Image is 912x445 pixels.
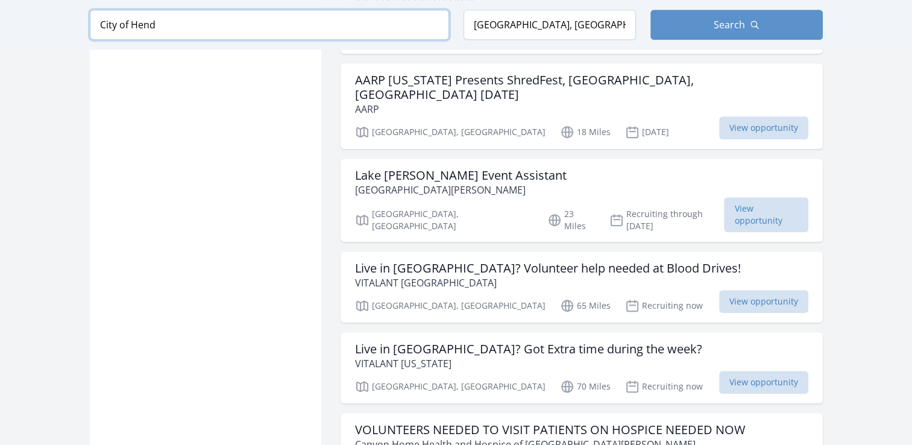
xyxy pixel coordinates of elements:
[355,261,741,276] h3: Live in [GEOGRAPHIC_DATA]? Volunteer help needed at Blood Drives!
[355,102,808,116] p: AARP
[547,208,595,232] p: 23 Miles
[355,168,567,183] h3: Lake [PERSON_NAME] Event Assistant
[719,290,808,313] span: View opportunity
[355,298,546,313] p: [GEOGRAPHIC_DATA], [GEOGRAPHIC_DATA]
[714,17,745,32] span: Search
[719,116,808,139] span: View opportunity
[355,423,745,437] h3: VOLUNTEERS NEEDED TO VISIT PATIENTS ON HOSPICE NEEDED NOW
[560,379,611,394] p: 70 Miles
[724,197,808,232] span: View opportunity
[355,379,546,394] p: [GEOGRAPHIC_DATA], [GEOGRAPHIC_DATA]
[355,276,741,290] p: VITALANT [GEOGRAPHIC_DATA]
[560,125,611,139] p: 18 Miles
[355,208,533,232] p: [GEOGRAPHIC_DATA], [GEOGRAPHIC_DATA]
[341,251,823,323] a: Live in [GEOGRAPHIC_DATA]? Volunteer help needed at Blood Drives! VITALANT [GEOGRAPHIC_DATA] [GEO...
[355,183,567,197] p: [GEOGRAPHIC_DATA][PERSON_NAME]
[650,10,823,40] button: Search
[625,125,669,139] p: [DATE]
[719,371,808,394] span: View opportunity
[90,10,449,40] input: Keyword
[355,356,702,371] p: VITALANT [US_STATE]
[355,342,702,356] h3: Live in [GEOGRAPHIC_DATA]? Got Extra time during the week?
[341,332,823,403] a: Live in [GEOGRAPHIC_DATA]? Got Extra time during the week? VITALANT [US_STATE] [GEOGRAPHIC_DATA],...
[341,63,823,149] a: AARP [US_STATE] Presents ShredFest, [GEOGRAPHIC_DATA], [GEOGRAPHIC_DATA] [DATE] AARP [GEOGRAPHIC_...
[609,208,725,232] p: Recruiting through [DATE]
[560,298,611,313] p: 65 Miles
[464,10,636,40] input: Location
[341,159,823,242] a: Lake [PERSON_NAME] Event Assistant [GEOGRAPHIC_DATA][PERSON_NAME] [GEOGRAPHIC_DATA], [GEOGRAPHIC_...
[625,379,703,394] p: Recruiting now
[355,125,546,139] p: [GEOGRAPHIC_DATA], [GEOGRAPHIC_DATA]
[355,73,808,102] h3: AARP [US_STATE] Presents ShredFest, [GEOGRAPHIC_DATA], [GEOGRAPHIC_DATA] [DATE]
[625,298,703,313] p: Recruiting now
